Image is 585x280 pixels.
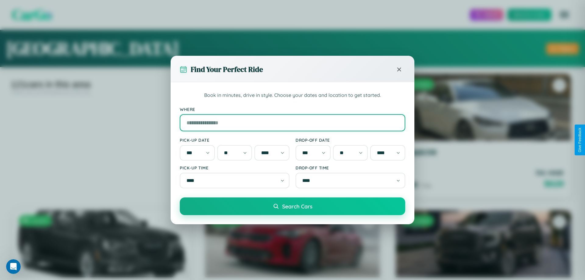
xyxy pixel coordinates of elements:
label: Drop-off Time [296,165,405,170]
button: Search Cars [180,197,405,215]
h3: Find Your Perfect Ride [191,64,263,74]
label: Where [180,107,405,112]
label: Pick-up Time [180,165,289,170]
label: Drop-off Date [296,137,405,143]
p: Book in minutes, drive in style. Choose your dates and location to get started. [180,91,405,99]
span: Search Cars [282,203,312,210]
label: Pick-up Date [180,137,289,143]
